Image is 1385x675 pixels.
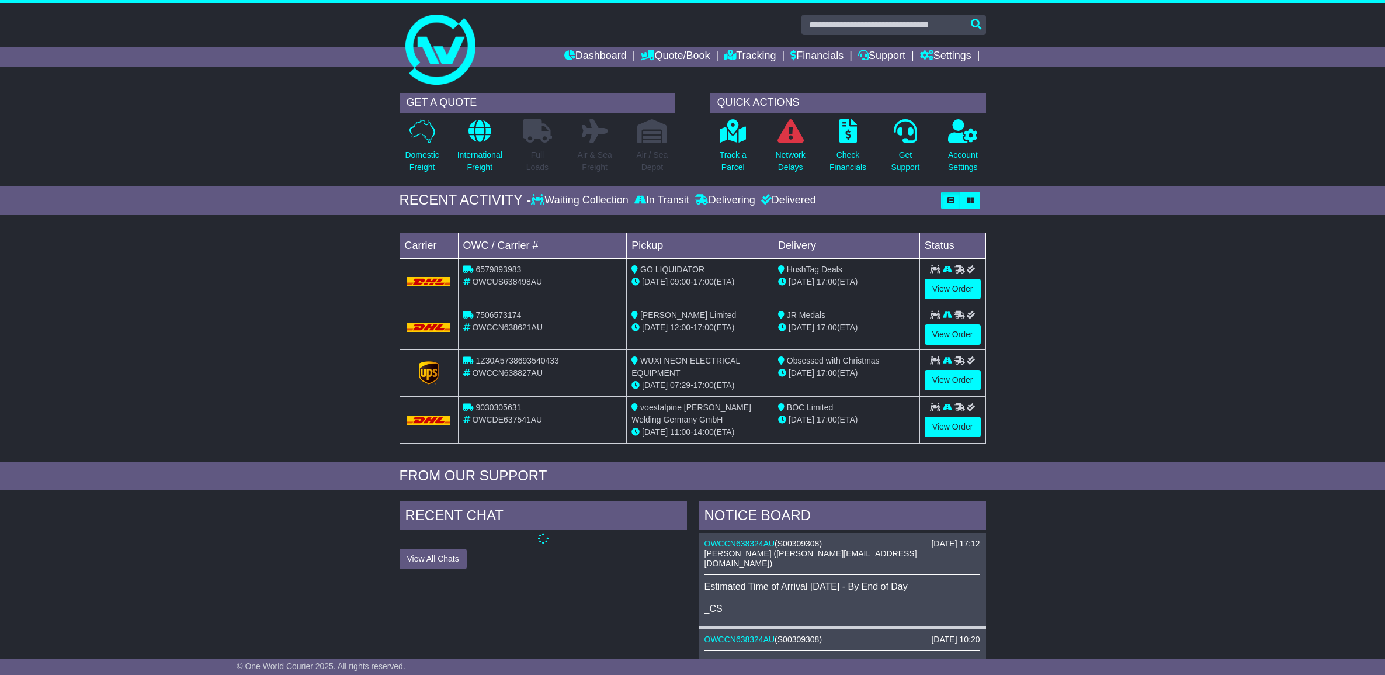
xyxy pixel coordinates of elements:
img: GetCarrierServiceLogo [419,361,439,385]
a: Track aParcel [719,119,747,180]
div: In Transit [631,194,692,207]
p: International Freight [457,149,502,174]
p: Get Support [891,149,919,174]
span: © One World Courier 2025. All rights reserved. [237,662,405,671]
span: [DATE] [789,415,814,424]
p: Full Loads [523,149,552,174]
div: GET A QUOTE [400,93,675,113]
a: InternationalFreight [457,119,503,180]
div: (ETA) [778,367,915,379]
td: Pickup [627,233,773,258]
a: View Order [925,324,981,345]
a: NetworkDelays [775,119,806,180]
a: Dashboard [564,47,627,67]
span: S00309308 [777,539,820,548]
span: GO LIQUIDATOR [640,265,704,274]
div: - (ETA) [631,426,768,438]
a: DomesticFreight [404,119,439,180]
span: 6579893983 [475,265,521,274]
span: OWCCN638621AU [472,323,543,332]
span: 09:00 [670,277,690,286]
span: [DATE] [789,323,814,332]
div: - (ETA) [631,276,768,288]
span: 17:00 [817,323,837,332]
span: 17:00 [817,368,837,378]
span: [PERSON_NAME] Limited [640,310,736,320]
span: [DATE] [642,323,668,332]
p: Track a Parcel [720,149,747,174]
span: Obsessed with Christmas [787,356,880,365]
a: AccountSettings [947,119,978,180]
td: OWC / Carrier # [458,233,627,258]
div: (ETA) [778,321,915,334]
a: Quote/Book [641,47,710,67]
span: 9030305631 [475,403,521,412]
span: S00309308 [777,635,820,644]
img: DHL.png [407,416,451,425]
span: [DATE] [642,380,668,390]
span: [DATE] [642,277,668,286]
a: Tracking [724,47,776,67]
a: Settings [920,47,971,67]
span: BOC Limited [787,403,833,412]
div: [DATE] 17:12 [931,539,980,549]
a: OWCCN638324AU [704,635,775,644]
span: WUXI NEON ELECTRICAL EQUIPMENT [631,356,740,378]
a: View Order [925,417,981,437]
img: DHL.png [407,323,451,332]
span: 12:00 [670,323,690,332]
span: [DATE] [789,368,814,378]
span: 11:00 [670,427,690,437]
p: Pricing was approved for booking OWCCN638324AU. [704,657,980,668]
td: Status [919,233,985,258]
span: 07:29 [670,380,690,390]
span: [DATE] [789,277,814,286]
div: Waiting Collection [531,194,631,207]
img: DHL.png [407,277,451,286]
div: Delivering [692,194,758,207]
span: 17:00 [817,277,837,286]
span: JR Medals [787,310,825,320]
button: View All Chats [400,549,467,569]
div: QUICK ACTIONS [710,93,986,113]
span: OWCUS638498AU [472,277,542,286]
td: Carrier [400,233,458,258]
a: GetSupport [890,119,920,180]
a: View Order [925,370,981,390]
div: ( ) [704,539,980,549]
span: [PERSON_NAME] ([PERSON_NAME][EMAIL_ADDRESS][DOMAIN_NAME]) [704,549,917,568]
p: Air & Sea Freight [578,149,612,174]
span: 17:00 [817,415,837,424]
p: Estimated Time of Arrival [DATE] - By End of Day _CS [704,581,980,615]
div: RECENT CHAT [400,501,687,533]
span: 14:00 [693,427,714,437]
span: 17:00 [693,323,714,332]
div: - (ETA) [631,379,768,392]
span: OWCCN638827AU [472,368,543,378]
div: ( ) [704,635,980,645]
span: 1Z30A5738693540433 [475,356,558,365]
a: OWCCN638324AU [704,539,775,548]
span: 17:00 [693,277,714,286]
div: Delivered [758,194,816,207]
div: NOTICE BOARD [699,501,986,533]
a: CheckFinancials [829,119,867,180]
span: [DATE] [642,427,668,437]
p: Domestic Freight [405,149,439,174]
a: View Order [925,279,981,299]
a: Support [858,47,905,67]
span: HushTag Deals [787,265,842,274]
div: FROM OUR SUPPORT [400,468,986,484]
span: 7506573174 [475,310,521,320]
span: 17:00 [693,380,714,390]
div: [DATE] 10:20 [931,635,980,645]
div: (ETA) [778,414,915,426]
p: Account Settings [948,149,978,174]
span: voestalpine [PERSON_NAME] Welding Germany GmbH [631,403,751,424]
span: OWCDE637541AU [472,415,542,424]
div: - (ETA) [631,321,768,334]
div: RECENT ACTIVITY - [400,192,532,209]
p: Check Financials [829,149,866,174]
div: (ETA) [778,276,915,288]
p: Network Delays [775,149,805,174]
